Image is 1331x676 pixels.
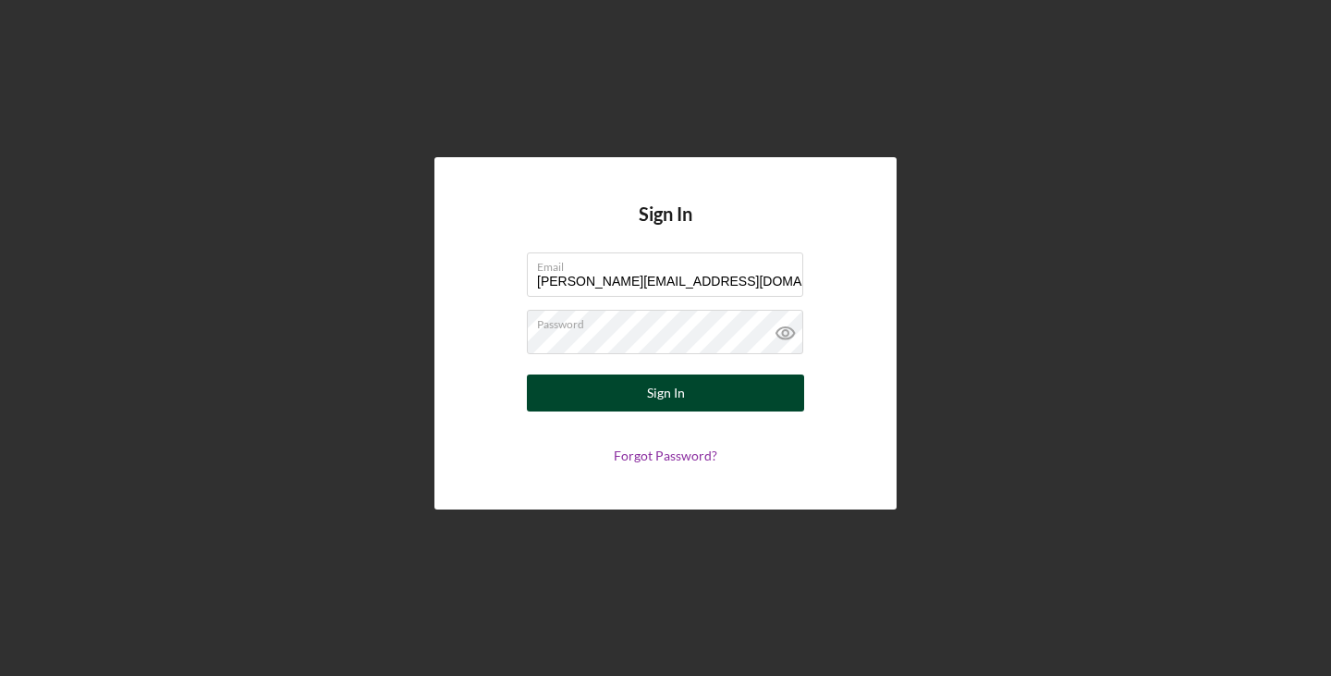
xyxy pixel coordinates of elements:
[639,203,692,252] h4: Sign In
[527,375,804,412] button: Sign In
[614,448,717,463] a: Forgot Password?
[537,253,803,274] label: Email
[537,311,803,331] label: Password
[647,375,685,412] div: Sign In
